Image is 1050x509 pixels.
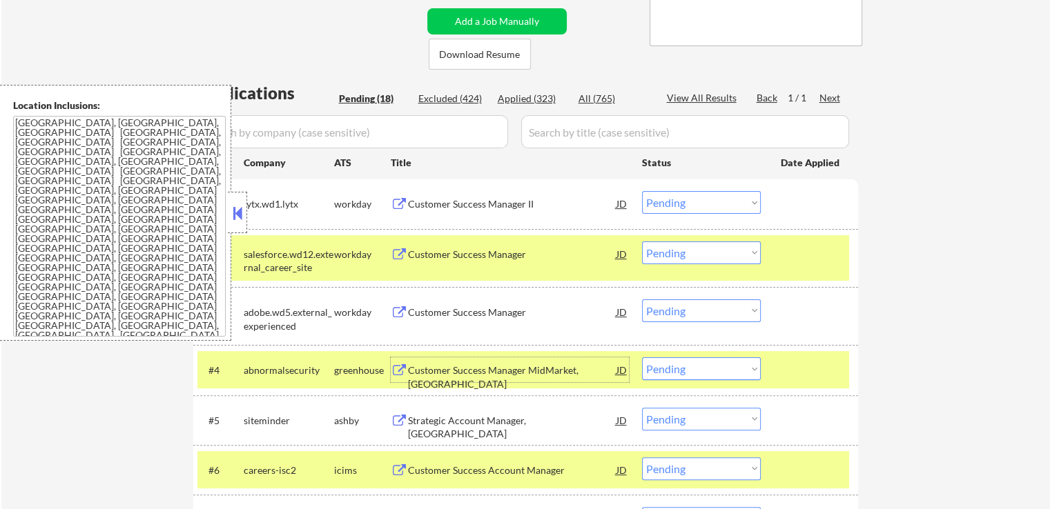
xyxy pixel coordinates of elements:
[521,115,849,148] input: Search by title (case sensitive)
[208,414,233,428] div: #5
[197,85,334,101] div: Applications
[579,92,648,106] div: All (765)
[408,306,616,319] div: Customer Success Manager
[334,363,391,377] div: greenhouse
[757,91,779,105] div: Back
[781,156,842,170] div: Date Applied
[408,463,616,477] div: Customer Success Account Manager
[427,8,567,34] button: Add a Job Manually
[615,191,629,216] div: JD
[615,357,629,382] div: JD
[408,363,616,390] div: Customer Success Manager MidMarket, [GEOGRAPHIC_DATA]
[615,299,629,324] div: JD
[334,248,391,261] div: workday
[244,306,334,332] div: adobe.wd5.external_experienced
[391,156,629,170] div: Title
[244,463,334,477] div: careers-isc2
[334,306,391,319] div: workday
[418,92,487,106] div: Excluded (424)
[788,91,819,105] div: 1 / 1
[642,150,761,174] div: Status
[244,156,334,170] div: Company
[334,414,391,428] div: ashby
[667,91,741,105] div: View All Results
[408,414,616,441] div: Strategic Account Manager, [GEOGRAPHIC_DATA]
[208,463,233,477] div: #6
[334,156,391,170] div: ATS
[208,363,233,377] div: #4
[334,197,391,211] div: workday
[244,363,334,377] div: abnormalsecurity
[408,197,616,211] div: Customer Success Manager II
[615,457,629,482] div: JD
[244,414,334,428] div: siteminder
[615,408,629,432] div: JD
[244,197,334,211] div: lytx.wd1.lytx
[615,241,629,266] div: JD
[408,248,616,261] div: Customer Success Manager
[244,248,334,275] div: salesforce.wd12.external_career_site
[498,92,567,106] div: Applied (323)
[339,92,408,106] div: Pending (18)
[429,39,531,70] button: Download Resume
[819,91,842,105] div: Next
[334,463,391,477] div: icims
[13,99,226,112] div: Location Inclusions:
[197,115,508,148] input: Search by company (case sensitive)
